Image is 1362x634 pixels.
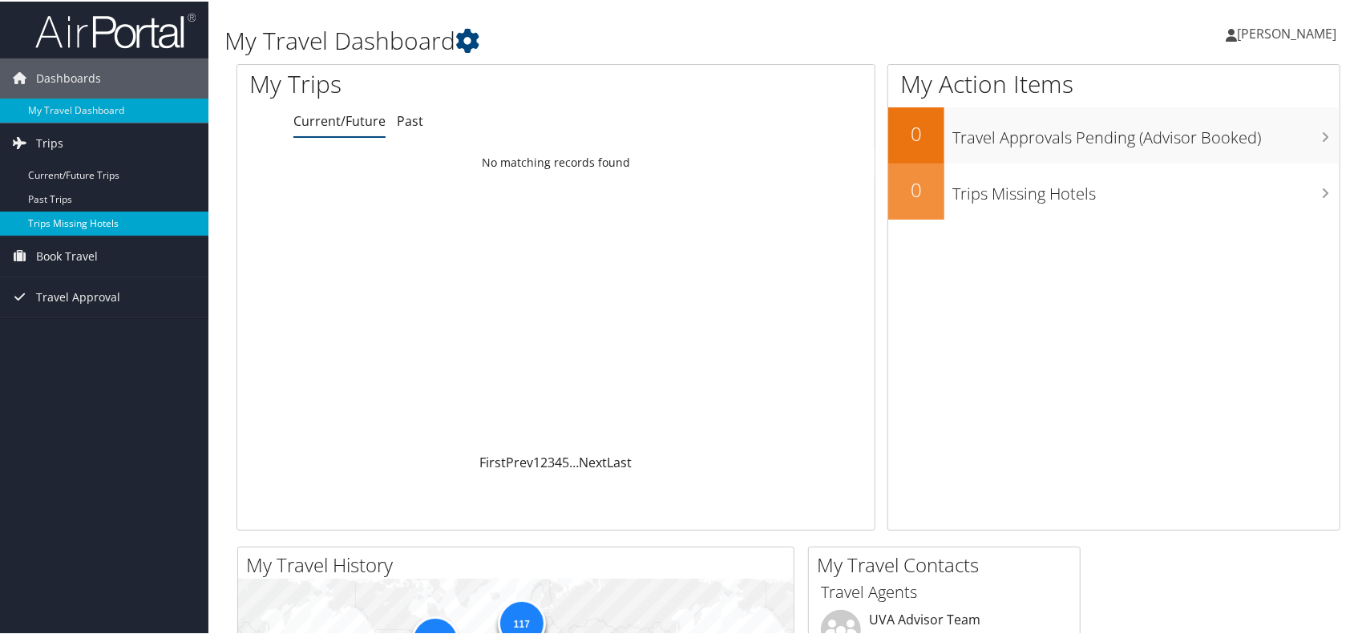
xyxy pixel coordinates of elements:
[1237,23,1336,41] span: [PERSON_NAME]
[579,452,607,470] a: Next
[36,276,120,316] span: Travel Approval
[888,119,944,146] h2: 0
[555,452,562,470] a: 4
[293,111,386,128] a: Current/Future
[821,579,1068,602] h3: Travel Agents
[607,452,632,470] a: Last
[533,452,540,470] a: 1
[569,452,579,470] span: …
[479,452,506,470] a: First
[952,173,1340,204] h3: Trips Missing Hotels
[817,550,1080,577] h2: My Travel Contacts
[224,22,976,56] h1: My Travel Dashboard
[506,452,533,470] a: Prev
[562,452,569,470] a: 5
[888,162,1340,218] a: 0Trips Missing Hotels
[548,452,555,470] a: 3
[35,10,196,48] img: airportal-logo.png
[952,117,1340,147] h3: Travel Approvals Pending (Advisor Booked)
[1226,8,1352,56] a: [PERSON_NAME]
[540,452,548,470] a: 2
[888,106,1340,162] a: 0Travel Approvals Pending (Advisor Booked)
[249,66,597,99] h1: My Trips
[36,235,98,275] span: Book Travel
[36,57,101,97] span: Dashboards
[36,122,63,162] span: Trips
[397,111,423,128] a: Past
[246,550,794,577] h2: My Travel History
[888,175,944,202] h2: 0
[237,147,875,176] td: No matching records found
[888,66,1340,99] h1: My Action Items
